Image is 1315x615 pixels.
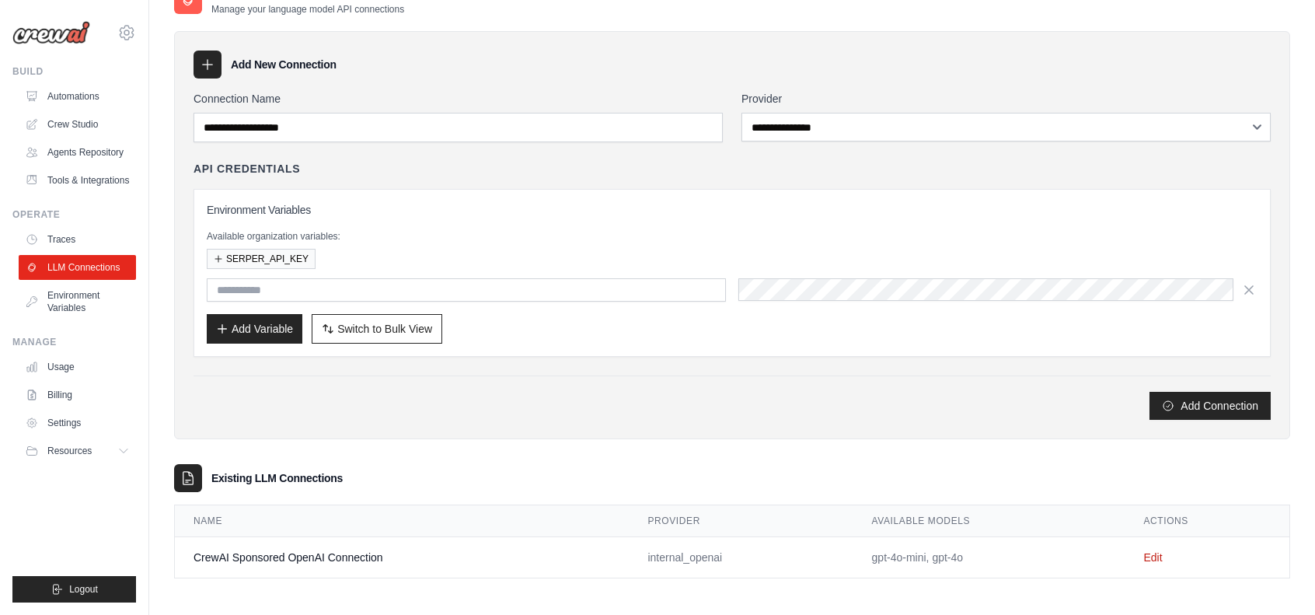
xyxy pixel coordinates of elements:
[853,537,1125,578] td: gpt-4o-mini, gpt-4o
[19,112,136,137] a: Crew Studio
[629,537,853,578] td: internal_openai
[19,283,136,320] a: Environment Variables
[19,140,136,165] a: Agents Repository
[19,383,136,407] a: Billing
[312,314,442,344] button: Switch to Bulk View
[194,91,723,107] label: Connection Name
[211,3,404,16] p: Manage your language model API connections
[194,161,300,176] h4: API Credentials
[1143,551,1162,564] a: Edit
[337,321,432,337] span: Switch to Bulk View
[12,336,136,348] div: Manage
[207,314,302,344] button: Add Variable
[1125,505,1289,537] th: Actions
[19,439,136,463] button: Resources
[19,168,136,193] a: Tools & Integrations
[12,65,136,78] div: Build
[231,57,337,72] h3: Add New Connection
[69,583,98,596] span: Logout
[207,249,316,269] button: SERPER_API_KEY
[1149,392,1271,420] button: Add Connection
[207,202,1257,218] h3: Environment Variables
[19,355,136,379] a: Usage
[12,208,136,221] div: Operate
[853,505,1125,537] th: Available Models
[47,445,92,457] span: Resources
[211,470,343,486] h3: Existing LLM Connections
[19,227,136,252] a: Traces
[741,91,1271,107] label: Provider
[19,411,136,435] a: Settings
[12,21,90,44] img: Logo
[12,576,136,603] button: Logout
[207,230,1257,243] p: Available organization variables:
[19,84,136,109] a: Automations
[175,505,629,537] th: Name
[629,505,853,537] th: Provider
[19,255,136,280] a: LLM Connections
[175,537,629,578] td: CrewAI Sponsored OpenAI Connection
